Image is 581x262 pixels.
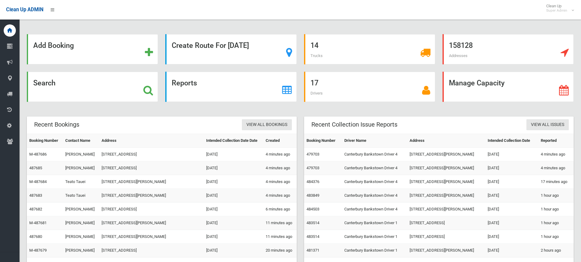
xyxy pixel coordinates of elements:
[342,175,407,189] td: Canterbury Bankstown Driver 4
[443,34,574,64] a: 158128 Addresses
[526,119,569,131] a: View All Issues
[485,216,538,230] td: [DATE]
[99,189,204,203] td: [STREET_ADDRESS][PERSON_NAME]
[310,53,323,58] span: Trucks
[538,134,574,148] th: Reported
[538,216,574,230] td: 1 hour ago
[29,193,42,198] a: 487683
[63,161,99,175] td: [PERSON_NAME]
[342,134,407,148] th: Driver Name
[263,175,296,189] td: 4 minutes ago
[63,189,99,203] td: Teato Tauei
[29,234,42,239] a: 487680
[543,4,573,13] span: Clean Up
[449,79,504,87] strong: Manage Capacity
[63,134,99,148] th: Contact Name
[29,166,42,170] a: 487685
[407,189,485,203] td: [STREET_ADDRESS][PERSON_NAME]
[99,203,204,216] td: [STREET_ADDRESS]
[538,230,574,244] td: 1 hour ago
[307,221,319,225] a: 483514
[63,148,99,161] td: [PERSON_NAME]
[204,175,263,189] td: [DATE]
[538,175,574,189] td: 17 minutes ago
[63,175,99,189] td: Teato Tauei
[407,244,485,257] td: [STREET_ADDRESS][PERSON_NAME]
[310,79,318,87] strong: 17
[263,161,296,175] td: 4 minutes ago
[538,203,574,216] td: 1 hour ago
[342,203,407,216] td: Canterbury Bankstown Driver 4
[342,244,407,257] td: Canterbury Bankstown Driver 1
[27,72,158,102] a: Search
[485,189,538,203] td: [DATE]
[342,189,407,203] td: Canterbury Bankstown Driver 4
[307,193,319,198] a: 483849
[307,166,319,170] a: 479703
[99,134,204,148] th: Address
[263,230,296,244] td: 11 minutes ago
[27,134,63,148] th: Booking Number
[485,230,538,244] td: [DATE]
[342,216,407,230] td: Canterbury Bankstown Driver 1
[33,79,56,87] strong: Search
[27,119,87,131] header: Recent Bookings
[307,248,319,253] a: 481371
[29,152,47,156] a: M-487686
[307,152,319,156] a: 479703
[310,41,318,50] strong: 14
[407,175,485,189] td: [STREET_ADDRESS][PERSON_NAME]
[538,189,574,203] td: 1 hour ago
[29,207,42,211] a: 487682
[263,134,296,148] th: Created
[342,230,407,244] td: Canterbury Bankstown Driver 1
[99,216,204,230] td: [STREET_ADDRESS][PERSON_NAME]
[304,134,342,148] th: Booking Number
[204,148,263,161] td: [DATE]
[407,203,485,216] td: [STREET_ADDRESS][PERSON_NAME]
[99,244,204,257] td: [STREET_ADDRESS]
[204,134,263,148] th: Intended Collection Date Date
[310,91,323,95] span: Drivers
[29,179,47,184] a: M-487684
[165,72,296,102] a: Reports
[204,244,263,257] td: [DATE]
[485,175,538,189] td: [DATE]
[485,148,538,161] td: [DATE]
[63,216,99,230] td: [PERSON_NAME]
[263,216,296,230] td: 11 minutes ago
[485,134,538,148] th: Intended Collection Date
[99,230,204,244] td: [STREET_ADDRESS][PERSON_NAME]
[443,72,574,102] a: Manage Capacity
[485,203,538,216] td: [DATE]
[63,230,99,244] td: [PERSON_NAME]
[204,161,263,175] td: [DATE]
[204,189,263,203] td: [DATE]
[407,134,485,148] th: Address
[99,161,204,175] td: [STREET_ADDRESS]
[449,53,468,58] span: Addresses
[204,216,263,230] td: [DATE]
[63,203,99,216] td: [PERSON_NAME]
[546,8,567,13] small: Super Admin
[538,161,574,175] td: 4 minutes ago
[307,234,319,239] a: 483514
[407,230,485,244] td: [STREET_ADDRESS]
[407,148,485,161] td: [STREET_ADDRESS][PERSON_NAME]
[172,41,249,50] strong: Create Route For [DATE]
[99,175,204,189] td: [STREET_ADDRESS][PERSON_NAME]
[538,244,574,257] td: 2 hours ago
[33,41,74,50] strong: Add Booking
[27,34,158,64] a: Add Booking
[449,41,473,50] strong: 158128
[29,248,47,253] a: M-487679
[204,230,263,244] td: [DATE]
[29,221,47,225] a: M-487681
[172,79,197,87] strong: Reports
[304,119,405,131] header: Recent Collection Issue Reports
[99,148,204,161] td: [STREET_ADDRESS]
[263,244,296,257] td: 20 minutes ago
[538,148,574,161] td: 4 minutes ago
[407,161,485,175] td: [STREET_ADDRESS][PERSON_NAME]
[63,244,99,257] td: [PERSON_NAME]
